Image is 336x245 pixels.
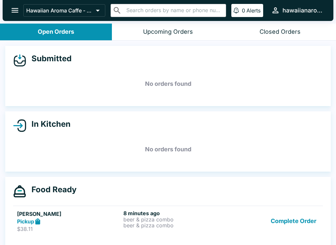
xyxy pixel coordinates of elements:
[7,2,23,19] button: open drawer
[260,28,301,36] div: Closed Orders
[143,28,193,36] div: Upcoming Orders
[17,226,121,232] p: $38.11
[268,210,319,233] button: Complete Order
[124,6,223,15] input: Search orders by name or phone number
[17,218,34,225] strong: Pickup
[13,72,323,96] h5: No orders found
[23,4,105,17] button: Hawaiian Aroma Caffe - Waikiki Beachcomber
[123,217,227,222] p: beer & pizza combo
[26,185,76,195] h4: Food Ready
[242,7,245,14] p: 0
[13,138,323,161] h5: No orders found
[13,206,323,236] a: [PERSON_NAME]Pickup$38.118 minutes agobeer & pizza combobeer & pizza comboComplete Order
[268,3,325,17] button: hawaiianaromacaffe
[283,7,323,14] div: hawaiianaromacaffe
[26,119,71,129] h4: In Kitchen
[17,210,121,218] h5: [PERSON_NAME]
[38,28,74,36] div: Open Orders
[26,7,93,14] p: Hawaiian Aroma Caffe - Waikiki Beachcomber
[123,222,227,228] p: beer & pizza combo
[246,7,261,14] p: Alerts
[26,54,72,64] h4: Submitted
[123,210,227,217] h6: 8 minutes ago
